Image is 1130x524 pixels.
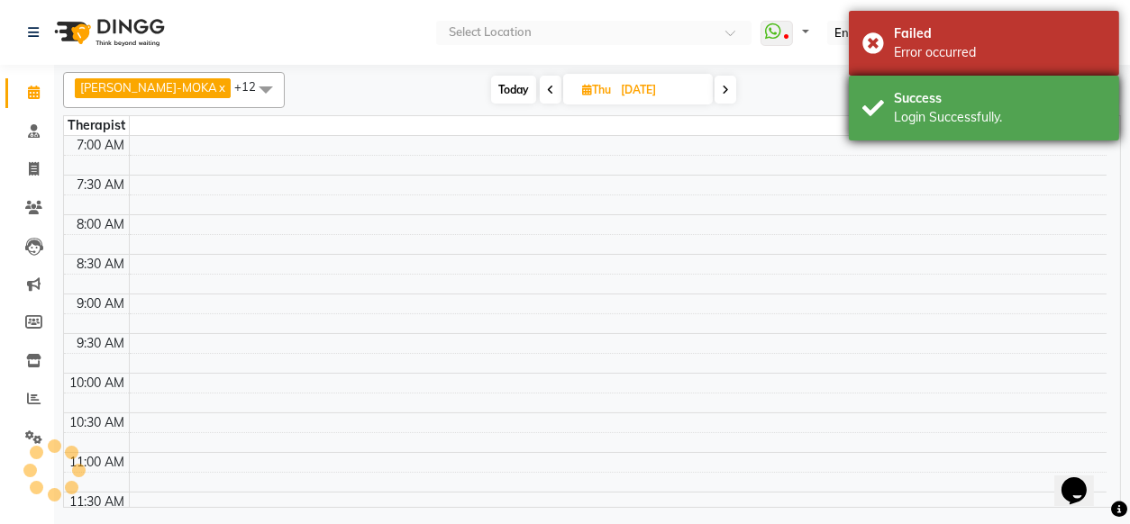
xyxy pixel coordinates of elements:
[74,294,129,313] div: 9:00 AM
[74,334,129,353] div: 9:30 AM
[46,7,169,58] img: logo
[578,83,615,96] span: Thu
[894,43,1106,62] div: Error occurred
[74,255,129,274] div: 8:30 AM
[67,374,129,393] div: 10:00 AM
[74,176,129,194] div: 7:30 AM
[67,413,129,432] div: 10:30 AM
[64,116,129,135] div: Therapist
[894,89,1106,108] div: Success
[894,24,1106,43] div: Failed
[67,492,129,511] div: 11:30 AM
[1054,452,1112,506] iframe: chat widget
[894,108,1106,127] div: Login Successfully.
[234,79,269,94] span: +12
[449,23,532,41] div: Select Location
[491,76,536,104] span: Today
[217,80,225,95] a: x
[67,453,129,472] div: 11:00 AM
[74,136,129,155] div: 7:00 AM
[80,80,217,95] span: [PERSON_NAME]-MOKA
[615,77,706,104] input: 2025-09-04
[74,215,129,234] div: 8:00 AM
